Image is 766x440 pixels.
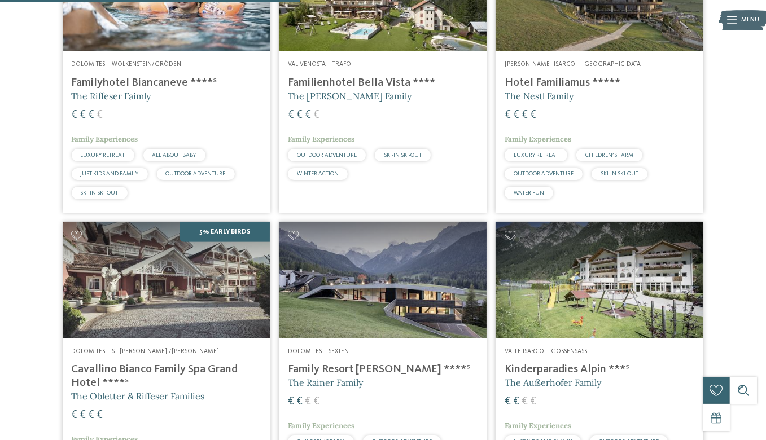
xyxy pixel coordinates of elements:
img: Family Resort Rainer ****ˢ [279,222,487,338]
span: € [72,109,78,121]
span: Family Experiences [288,421,354,430]
span: Dolomites – St. [PERSON_NAME] /[PERSON_NAME] [72,348,220,355]
h4: Familienhotel Bella Vista **** [288,76,478,90]
span: The [PERSON_NAME] Family [288,90,412,102]
span: The Riffeser Faimly [72,90,151,102]
span: ALL ABOUT BABY [152,152,196,158]
span: Val Venosta – Trafoi [288,61,353,68]
span: OUTDOOR ADVENTURE [297,152,357,158]
span: Family Experiences [505,134,571,144]
span: The Außerhofer Family [505,377,601,388]
span: Dolomites – Sexten [288,348,349,355]
span: € [72,410,78,421]
span: € [530,396,536,407]
span: LUXURY RETREAT [514,152,558,158]
span: Family Experiences [505,421,571,430]
span: JUST KIDS AND FAMILY [81,171,139,177]
span: € [513,396,519,407]
span: € [305,396,311,407]
span: € [296,109,303,121]
span: The Nestl Family [505,90,574,102]
span: € [313,109,319,121]
span: € [522,396,528,407]
span: [PERSON_NAME] Isarco – [GEOGRAPHIC_DATA] [505,61,643,68]
span: € [530,109,536,121]
span: WINTER ACTION [297,171,339,177]
img: Family Spa Grand Hotel Cavallino Bianco ****ˢ [63,222,270,338]
span: € [513,109,519,121]
span: € [313,396,319,407]
span: Dolomites – Wolkenstein/Gröden [72,61,182,68]
span: € [522,109,528,121]
span: € [505,396,511,407]
span: € [80,109,86,121]
span: € [97,109,103,121]
span: CHILDREN’S FARM [585,152,633,158]
span: € [288,396,294,407]
span: Family Experiences [72,134,138,144]
span: SKI-IN SKI-OUT [81,190,119,196]
h4: Kinderparadies Alpin ***ˢ [505,363,694,376]
span: € [305,109,311,121]
span: WATER FUN [514,190,544,196]
span: Valle Isarco – Gossensass [505,348,587,355]
img: Kinderparadies Alpin ***ˢ [496,222,703,338]
span: SKI-IN SKI-OUT [384,152,422,158]
span: Family Experiences [288,134,354,144]
span: € [97,410,103,421]
span: € [89,410,95,421]
span: € [80,410,86,421]
span: OUTDOOR ADVENTURE [514,171,574,177]
span: € [296,396,303,407]
h4: Family Resort [PERSON_NAME] ****ˢ [288,363,478,376]
span: The Obletter & Riffeser Families [72,390,205,402]
span: SKI-IN SKI-OUT [601,171,638,177]
span: LUXURY RETREAT [81,152,125,158]
span: € [89,109,95,121]
span: € [505,109,511,121]
span: OUTDOOR ADVENTURE [166,171,226,177]
span: The Rainer Family [288,377,363,388]
h4: Familyhotel Biancaneve ****ˢ [72,76,261,90]
span: € [288,109,294,121]
h4: Cavallino Bianco Family Spa Grand Hotel ****ˢ [72,363,261,390]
